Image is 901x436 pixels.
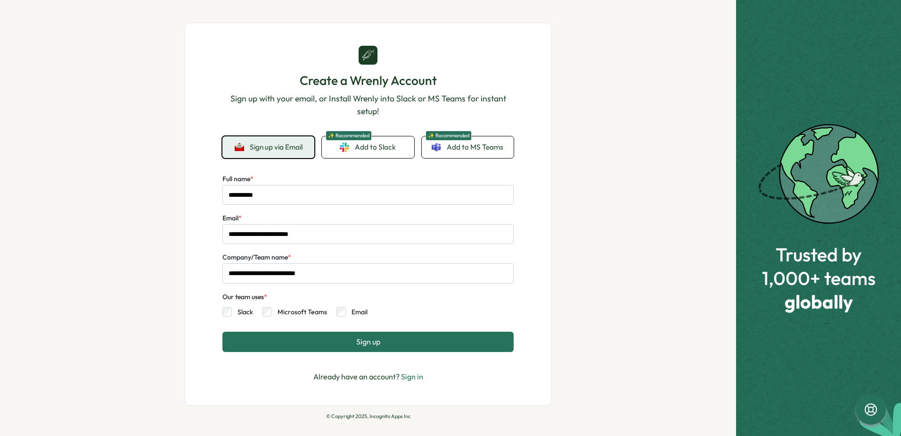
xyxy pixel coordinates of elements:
[272,307,327,317] label: Microsoft Teams
[322,136,414,158] a: ✨ RecommendedAdd to Slack
[355,142,396,152] span: Add to Slack
[222,252,291,263] label: Company/Team name
[422,136,514,158] a: ✨ RecommendedAdd to MS Teams
[426,131,472,141] span: ✨ Recommended
[762,291,876,312] span: globally
[222,332,514,352] button: Sign up
[401,372,423,381] a: Sign in
[222,92,514,117] p: Sign up with your email, or Install Wrenly into Slack or MS Teams for instant setup!
[762,268,876,288] span: 1,000+ teams
[222,174,254,184] label: Full name
[762,244,876,265] span: Trusted by
[232,307,253,317] label: Slack
[447,142,503,152] span: Add to MS Teams
[222,213,242,224] label: Email
[313,371,423,383] p: Already have an account?
[356,337,380,346] span: Sign up
[346,307,368,317] label: Email
[250,143,303,151] span: Sign up via Email
[222,136,314,158] button: Sign up via Email
[184,413,552,419] p: © Copyright 2025, Incognito Apps Inc
[222,72,514,89] h1: Create a Wrenly Account
[222,292,267,302] div: Our team uses
[326,131,372,141] span: ✨ Recommended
